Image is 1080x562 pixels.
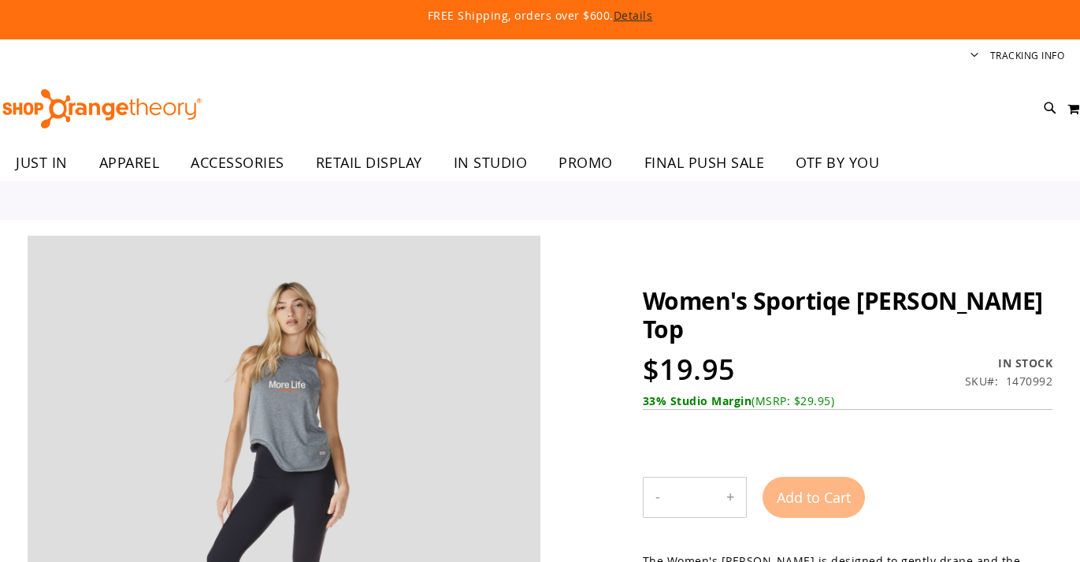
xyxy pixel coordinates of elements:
a: PROMO [543,145,629,181]
div: (MSRP: $29.95) [643,393,1052,409]
a: APPAREL [84,145,176,181]
div: Availability [965,355,1053,371]
span: Women's Sportiqe [PERSON_NAME] Top [643,285,1043,345]
a: OTF BY YOU [780,145,895,181]
span: IN STUDIO [454,145,528,181]
span: OTF BY YOU [796,145,879,181]
p: FREE Shipping, orders over $600. [67,8,1012,24]
button: Account menu [971,49,978,64]
strong: SKU [965,374,999,389]
span: APPAREL [99,145,160,181]
span: $19.95 [643,350,736,389]
input: Product quantity [672,478,714,516]
a: IN STUDIO [438,145,544,181]
button: Decrease product quantity [644,478,672,517]
div: 1470992 [1006,374,1053,389]
a: RETAIL DISPLAY [300,145,438,181]
span: PROMO [559,145,613,181]
span: FINAL PUSH SALE [644,145,765,181]
a: Tracking Info [990,49,1065,62]
div: In stock [965,355,1053,371]
b: 33% Studio Margin [643,393,752,408]
a: Details [614,8,653,23]
span: JUST IN [16,145,68,181]
a: ACCESSORIES [175,145,300,181]
button: Increase product quantity [714,478,746,517]
span: ACCESSORIES [191,145,284,181]
span: RETAIL DISPLAY [316,145,422,181]
a: FINAL PUSH SALE [629,145,781,181]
